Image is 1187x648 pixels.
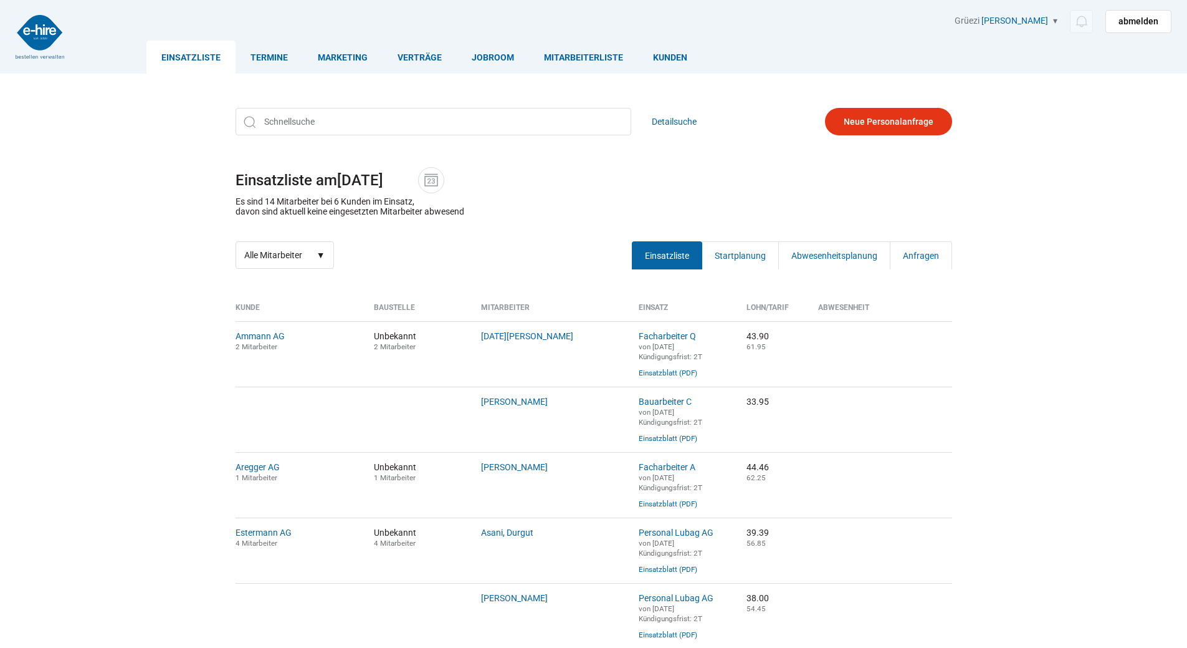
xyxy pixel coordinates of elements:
a: Einsatzblatt (PDF) [639,369,697,377]
a: Personal Lubag AG [639,528,713,538]
a: Facharbeiter A [639,462,695,472]
a: Einsatzblatt (PDF) [639,631,697,639]
nobr: 39.39 [746,528,769,538]
a: [PERSON_NAME] [481,462,548,472]
th: Kunde [236,303,365,321]
a: Neue Personalanfrage [825,108,952,135]
a: Asani, Durgut [481,528,533,538]
a: Einsatzliste [632,241,702,269]
a: Anfragen [890,241,952,269]
th: Einsatz [629,303,737,321]
a: Einsatzblatt (PDF) [639,500,697,508]
div: Grüezi [955,16,1171,33]
a: [PERSON_NAME] [481,593,548,603]
small: 62.25 [746,473,766,482]
nobr: 44.46 [746,462,769,472]
a: [DATE][PERSON_NAME] [481,331,573,341]
img: icon-notification.svg [1074,14,1089,29]
small: von [DATE] Kündigungsfrist: 2T [639,473,702,492]
a: [PERSON_NAME] [481,397,548,407]
th: Mitarbeiter [472,303,629,321]
input: Schnellsuche [236,108,631,135]
a: Einsatzliste [146,41,236,74]
a: [PERSON_NAME] [981,16,1048,26]
span: Unbekannt [374,331,463,351]
a: Aregger AG [236,462,280,472]
a: Verträge [383,41,457,74]
span: Unbekannt [374,462,463,482]
small: 61.95 [746,342,766,351]
a: Detailsuche [652,108,697,135]
small: 4 Mitarbeiter [236,539,277,548]
span: Unbekannt [374,528,463,548]
p: Es sind 14 Mitarbeiter bei 6 Kunden im Einsatz, davon sind aktuell keine eingesetzten Mitarbeiter... [236,196,464,216]
small: 2 Mitarbeiter [374,342,416,351]
small: 1 Mitarbeiter [236,473,277,482]
a: Marketing [303,41,383,74]
a: Ammann AG [236,331,285,341]
small: 1 Mitarbeiter [374,473,416,482]
th: Abwesenheit [809,303,952,321]
small: von [DATE] Kündigungsfrist: 2T [639,408,702,427]
a: abmelden [1105,10,1171,33]
a: Bauarbeiter C [639,397,692,407]
h1: Einsatzliste am [236,167,952,193]
small: von [DATE] Kündigungsfrist: 2T [639,604,702,623]
small: 54.45 [746,604,766,613]
small: 56.85 [746,539,766,548]
a: Personal Lubag AG [639,593,713,603]
small: 2 Mitarbeiter [236,342,277,351]
a: Kunden [638,41,702,74]
th: Lohn/Tarif [737,303,809,321]
nobr: 43.90 [746,331,769,341]
nobr: 33.95 [746,397,769,407]
small: 4 Mitarbeiter [374,539,416,548]
a: Einsatzblatt (PDF) [639,434,697,443]
a: Estermann AG [236,528,292,538]
a: Facharbeiter Q [639,331,696,341]
a: Startplanung [702,241,779,269]
th: Baustelle [365,303,472,321]
a: Jobroom [457,41,529,74]
a: Einsatzblatt (PDF) [639,565,697,574]
a: Mitarbeiterliste [529,41,638,74]
nobr: 38.00 [746,593,769,603]
a: Termine [236,41,303,74]
img: icon-date.svg [422,171,441,190]
a: Abwesenheitsplanung [778,241,890,269]
img: logo2.png [16,15,64,59]
small: von [DATE] Kündigungsfrist: 2T [639,539,702,558]
small: von [DATE] Kündigungsfrist: 2T [639,342,702,361]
